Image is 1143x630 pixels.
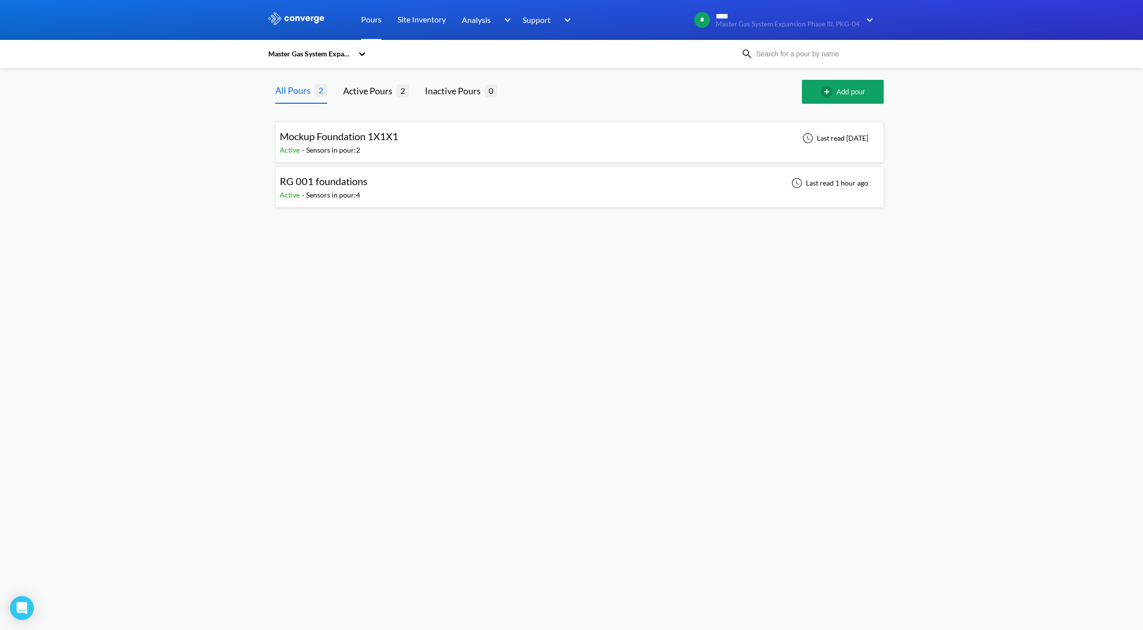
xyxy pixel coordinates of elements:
span: - [302,146,306,154]
span: Master Gas System Expansion Phase III, PKG-04 [716,20,860,28]
button: Add pour [802,80,884,104]
img: logo_ewhite.svg [267,12,325,25]
a: Mockup Foundation 1X1X1Active-Sensors in pour:2Last read [DATE] [275,133,884,142]
img: icon-search.svg [741,48,753,60]
span: 2 [396,84,409,97]
div: Master Gas System Expansion Phase III, PKG-04 [267,48,353,59]
span: - [302,191,306,199]
img: downArrow.svg [498,14,514,26]
span: Active [280,191,302,199]
span: Analysis [462,13,491,26]
div: Last read 1 hour ago [786,177,871,189]
div: All Pours [275,83,315,97]
div: Sensors in pour: 2 [306,145,360,156]
div: Sensors in pour: 4 [306,190,360,201]
div: Active Pours [343,84,396,98]
div: Inactive Pours [425,84,485,98]
input: Search for a pour by name [753,48,874,59]
img: add-circle-outline.svg [821,86,837,98]
div: Open Intercom Messenger [10,596,34,620]
img: downArrow.svg [558,14,573,26]
span: Mockup Foundation 1X1X1 [280,130,398,142]
span: 0 [485,84,497,97]
a: RG 001 foundationsActive-Sensors in pour:4Last read 1 hour ago [275,178,884,187]
span: Support [523,13,551,26]
img: downArrow.svg [860,14,876,26]
div: Last read [DATE] [797,132,871,144]
span: Active [280,146,302,154]
span: 2 [315,84,327,96]
span: RG 001 foundations [280,175,368,187]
